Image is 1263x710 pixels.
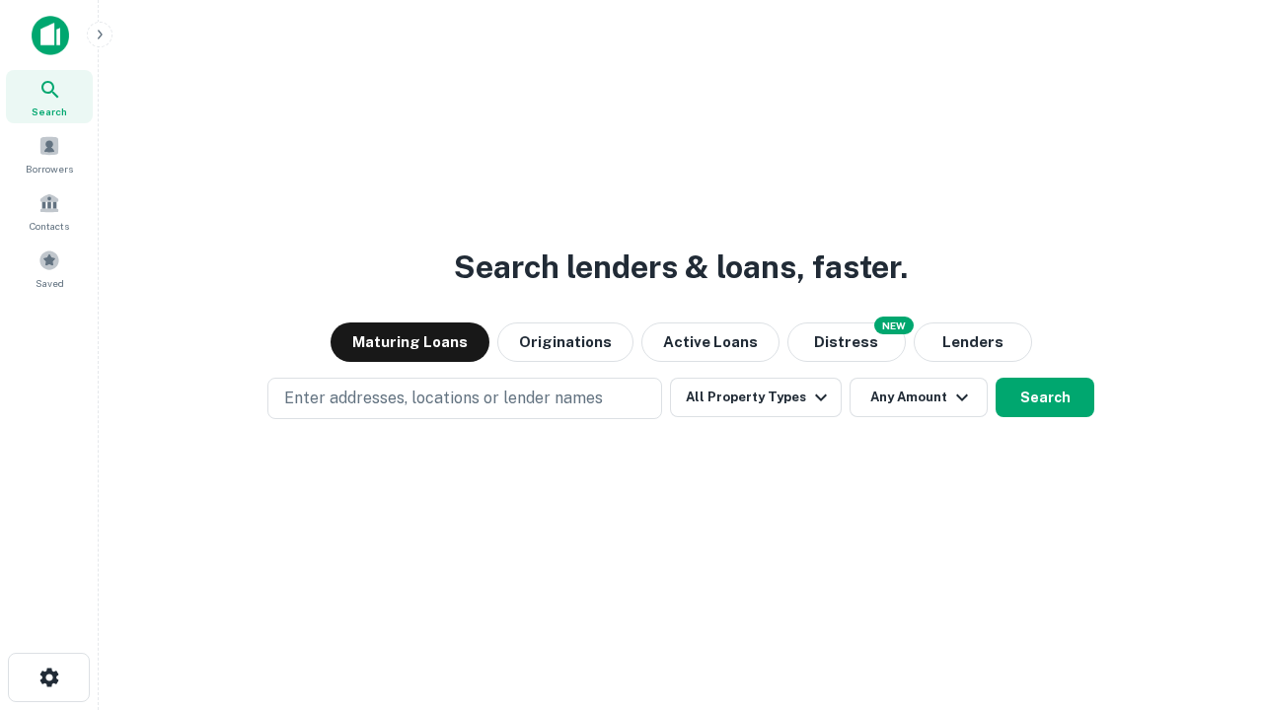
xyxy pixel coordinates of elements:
[850,378,988,417] button: Any Amount
[874,317,914,334] div: NEW
[284,387,603,410] p: Enter addresses, locations or lender names
[497,322,633,362] button: Originations
[996,378,1094,417] button: Search
[267,378,662,419] button: Enter addresses, locations or lender names
[32,16,69,55] img: capitalize-icon.png
[26,161,73,177] span: Borrowers
[36,275,64,291] span: Saved
[641,322,780,362] button: Active Loans
[6,127,93,180] a: Borrowers
[30,218,69,234] span: Contacts
[6,70,93,123] a: Search
[6,242,93,295] a: Saved
[6,184,93,238] a: Contacts
[787,322,906,362] button: Search distressed loans with lien and other non-mortgage details.
[1164,552,1263,647] iframe: Chat Widget
[914,322,1032,362] button: Lenders
[331,322,489,362] button: Maturing Loans
[670,378,842,417] button: All Property Types
[454,244,908,291] h3: Search lenders & loans, faster.
[32,104,67,119] span: Search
